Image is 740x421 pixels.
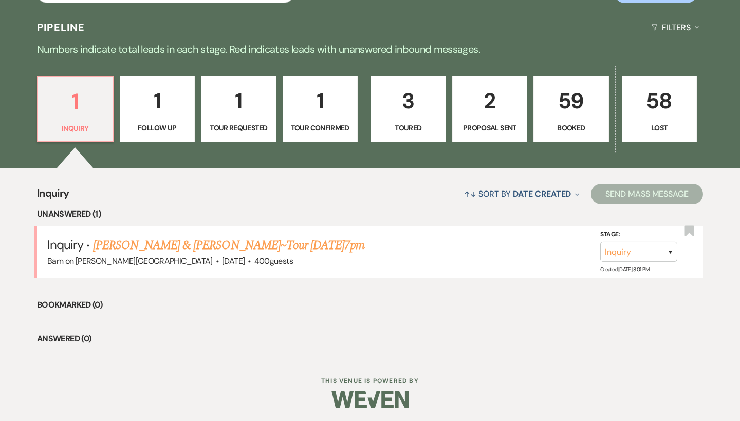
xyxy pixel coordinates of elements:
[47,237,83,253] span: Inquiry
[222,256,245,266] span: [DATE]
[622,76,697,143] a: 58Lost
[464,188,476,199] span: ↑↓
[628,84,691,118] p: 58
[44,123,106,134] p: Inquiry
[459,122,521,133] p: Proposal Sent
[460,180,583,207] button: Sort By Date Created
[37,20,85,34] h3: Pipeline
[254,256,293,266] span: 400 guests
[540,84,602,118] p: 59
[208,122,270,133] p: Tour Requested
[37,298,703,312] li: Bookmarked (0)
[93,236,365,255] a: [PERSON_NAME] & [PERSON_NAME]~Tour [DATE]7pm
[283,76,358,143] a: 1Tour Confirmed
[37,76,114,143] a: 1Inquiry
[513,188,571,199] span: Date Created
[628,122,691,133] p: Lost
[37,332,703,346] li: Answered (0)
[647,14,703,41] button: Filters
[591,184,703,204] button: Send Mass Message
[126,84,189,118] p: 1
[459,84,521,118] p: 2
[533,76,609,143] a: 59Booked
[289,122,351,133] p: Tour Confirmed
[331,381,409,417] img: Weven Logo
[120,76,195,143] a: 1Follow Up
[377,122,439,133] p: Toured
[452,76,528,143] a: 2Proposal Sent
[600,266,649,273] span: Created: [DATE] 8:01 PM
[44,84,106,119] p: 1
[540,122,602,133] p: Booked
[47,256,213,266] span: Barn on [PERSON_NAME][GEOGRAPHIC_DATA]
[289,84,351,118] p: 1
[37,185,69,207] span: Inquiry
[208,84,270,118] p: 1
[600,229,677,240] label: Stage:
[37,207,703,221] li: Unanswered (1)
[371,76,446,143] a: 3Toured
[126,122,189,133] p: Follow Up
[377,84,439,118] p: 3
[201,76,276,143] a: 1Tour Requested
